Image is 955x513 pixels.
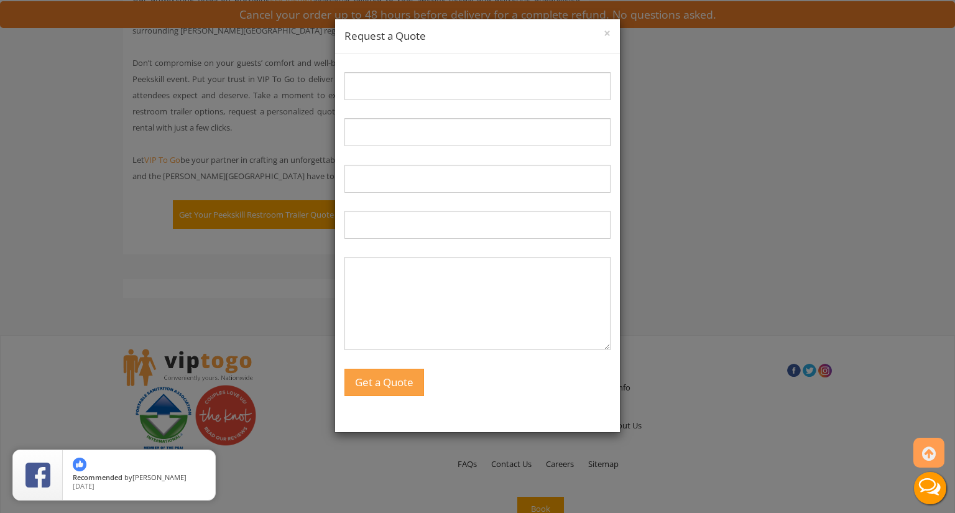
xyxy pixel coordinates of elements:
[73,458,86,471] img: thumbs up icon
[73,474,205,483] span: by
[73,481,95,491] span: [DATE]
[132,473,187,482] span: [PERSON_NAME]
[604,27,611,40] button: ×
[344,29,611,44] h4: Request a Quote
[25,463,50,488] img: Review Rating
[73,473,122,482] span: Recommended
[335,53,620,423] form: Contact form
[905,463,955,513] button: Live Chat
[344,369,424,397] button: Get a Quote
